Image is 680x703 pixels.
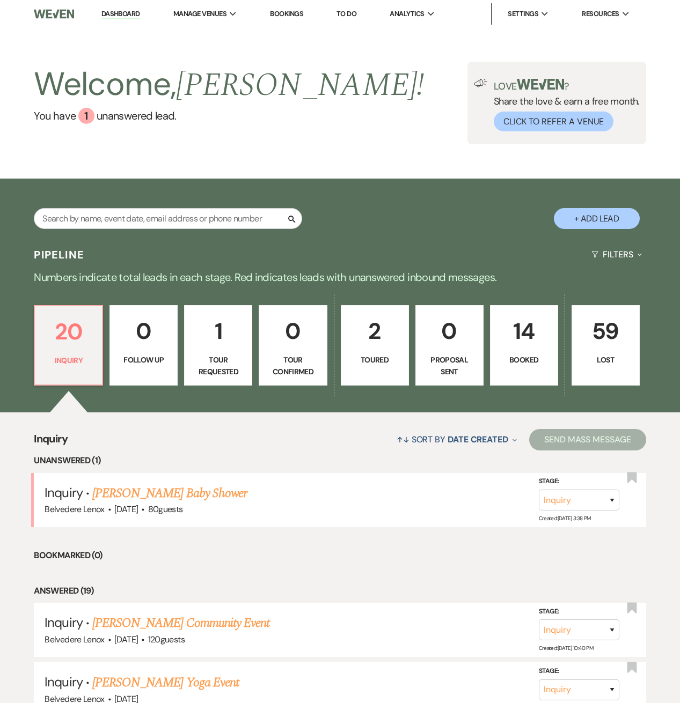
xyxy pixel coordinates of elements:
[34,62,424,108] h2: Welcome,
[78,108,94,124] div: 1
[508,9,538,19] span: Settings
[184,305,252,386] a: 1Tour Requested
[34,549,646,563] li: Bookmarked (0)
[422,354,477,378] p: Proposal Sent
[539,606,619,618] label: Stage:
[539,665,619,677] label: Stage:
[34,454,646,468] li: Unanswered (1)
[173,9,226,19] span: Manage Venues
[579,354,633,366] p: Lost
[474,79,487,87] img: loud-speaker-illustration.svg
[34,431,68,454] span: Inquiry
[448,434,508,445] span: Date Created
[116,313,171,349] p: 0
[529,429,646,450] button: Send Mass Message
[92,673,239,692] a: [PERSON_NAME] Yoga Event
[92,613,269,633] a: [PERSON_NAME] Community Event
[45,614,82,631] span: Inquiry
[422,313,477,349] p: 0
[539,515,591,522] span: Created: [DATE] 3:38 PM
[270,9,303,18] a: Bookings
[41,314,96,350] p: 20
[259,305,327,386] a: 0Tour Confirmed
[45,484,82,501] span: Inquiry
[487,79,640,131] div: Share the love & earn a free month.
[45,674,82,690] span: Inquiry
[397,434,410,445] span: ↑↓
[494,112,613,131] button: Click to Refer a Venue
[341,305,409,386] a: 2Toured
[109,305,178,386] a: 0Follow Up
[348,313,402,349] p: 2
[34,305,103,386] a: 20Inquiry
[148,504,183,515] span: 80 guests
[34,208,302,229] input: Search by name, event date, email address or phone number
[34,247,84,262] h3: Pipeline
[34,108,424,124] a: You have 1 unanswered lead.
[415,305,484,386] a: 0Proposal Sent
[539,476,619,487] label: Stage:
[114,634,138,645] span: [DATE]
[191,313,245,349] p: 1
[116,354,171,366] p: Follow Up
[34,3,74,25] img: Weven Logo
[497,313,551,349] p: 14
[92,484,247,503] a: [PERSON_NAME] Baby Shower
[45,504,104,515] span: Belvedere Lenox
[191,354,245,378] p: Tour Requested
[45,634,104,645] span: Belvedere Lenox
[266,354,320,378] p: Tour Confirmed
[266,313,320,349] p: 0
[390,9,424,19] span: Analytics
[337,9,356,18] a: To Do
[539,645,593,652] span: Created: [DATE] 10:40 PM
[101,9,140,19] a: Dashboard
[176,61,424,110] span: [PERSON_NAME] !
[579,313,633,349] p: 59
[587,240,646,269] button: Filters
[582,9,619,19] span: Resources
[490,305,558,386] a: 14Booked
[148,634,185,645] span: 120 guests
[554,208,640,229] button: + Add Lead
[497,354,551,366] p: Booked
[348,354,402,366] p: Toured
[572,305,640,386] a: 59Lost
[392,425,521,454] button: Sort By Date Created
[34,584,646,598] li: Answered (19)
[517,79,565,90] img: weven-logo-green.svg
[41,354,96,366] p: Inquiry
[114,504,138,515] span: [DATE]
[494,79,640,91] p: Love ?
